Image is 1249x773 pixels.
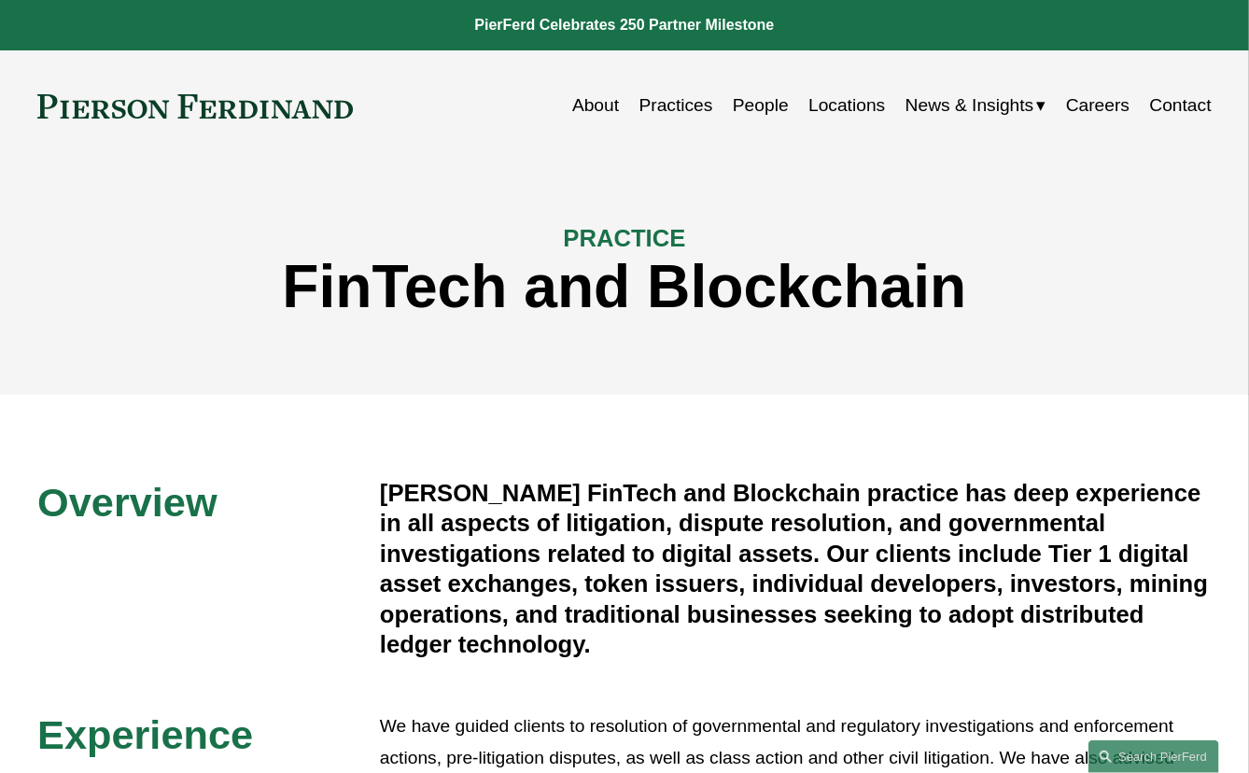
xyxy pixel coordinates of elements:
a: People [733,88,789,123]
h4: [PERSON_NAME] FinTech and Blockchain practice has deep experience in all aspects of litigation, d... [380,478,1212,660]
a: About [572,88,619,123]
a: Practices [639,88,713,123]
span: Experience [37,712,253,757]
span: News & Insights [905,90,1034,122]
h1: FinTech and Blockchain [37,253,1212,321]
span: PRACTICE [564,225,686,251]
a: folder dropdown [905,88,1046,123]
span: Overview [37,480,217,525]
a: Careers [1066,88,1130,123]
a: Contact [1150,88,1212,123]
a: Search this site [1088,740,1219,773]
a: Locations [808,88,885,123]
